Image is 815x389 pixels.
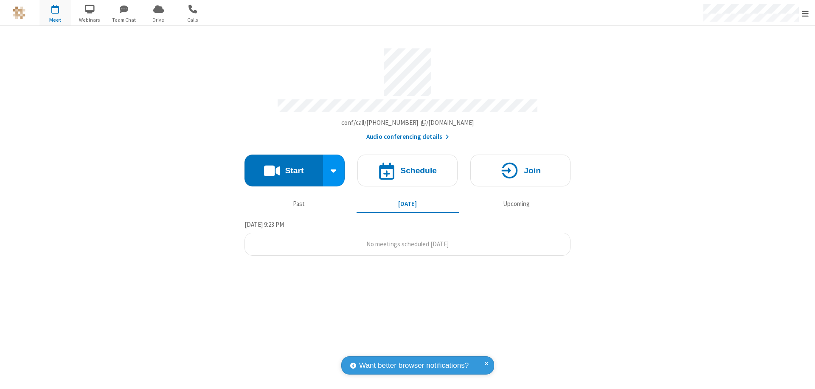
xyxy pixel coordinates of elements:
[470,155,570,186] button: Join
[108,16,140,24] span: Team Chat
[244,220,570,256] section: Today's Meetings
[357,155,458,186] button: Schedule
[13,6,25,19] img: QA Selenium DO NOT DELETE OR CHANGE
[465,196,568,212] button: Upcoming
[359,360,469,371] span: Want better browser notifications?
[524,166,541,175] h4: Join
[341,118,474,128] button: Copy my meeting room linkCopy my meeting room link
[341,118,474,127] span: Copy my meeting room link
[285,166,304,175] h4: Start
[323,155,345,186] div: Start conference options
[244,42,570,142] section: Account details
[366,132,449,142] button: Audio conferencing details
[244,220,284,228] span: [DATE] 9:23 PM
[244,155,323,186] button: Start
[74,16,106,24] span: Webinars
[143,16,174,24] span: Drive
[248,196,350,212] button: Past
[357,196,459,212] button: [DATE]
[177,16,209,24] span: Calls
[400,166,437,175] h4: Schedule
[39,16,71,24] span: Meet
[366,240,449,248] span: No meetings scheduled [DATE]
